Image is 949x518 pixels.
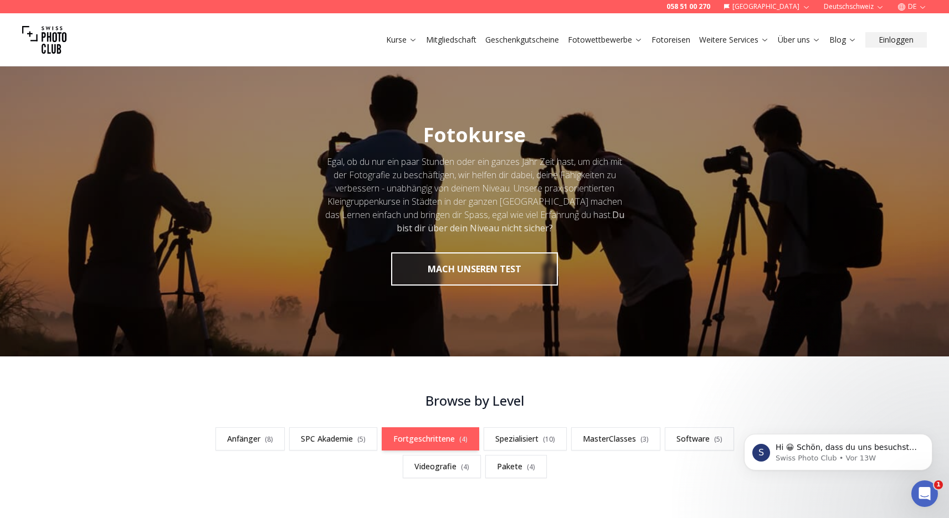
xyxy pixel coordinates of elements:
button: Fotoreisen [647,32,695,48]
button: Geschenkgutscheine [481,32,563,48]
a: Über uns [778,34,820,45]
span: ( 4 ) [459,434,468,444]
a: Fortgeschrittene(4) [382,427,479,450]
a: Pakete(4) [485,455,547,478]
div: Egal, ob du nur ein paar Stunden oder ein ganzes Jahr Zeit hast, um dich mit der Fotografie zu be... [324,155,625,235]
span: ( 10 ) [543,434,555,444]
button: Kurse [382,32,422,48]
a: Anfänger(8) [216,427,285,450]
span: ( 5 ) [714,434,722,444]
span: ( 4 ) [527,462,535,472]
a: Blog [829,34,856,45]
a: Geschenkgutscheine [485,34,559,45]
button: Mitgliedschaft [422,32,481,48]
a: Mitgliedschaft [426,34,476,45]
a: Fotowettbewerbe [568,34,643,45]
a: 058 51 00 270 [666,2,710,11]
button: Über uns [773,32,825,48]
span: ( 3 ) [640,434,649,444]
span: ( 8 ) [265,434,273,444]
a: SPC Akademie(5) [289,427,377,450]
a: Spezialisiert(10) [484,427,567,450]
button: MACH UNSEREN TEST [391,252,558,286]
button: Fotowettbewerbe [563,32,647,48]
a: Videografie(4) [403,455,481,478]
a: Fotoreisen [652,34,690,45]
button: Einloggen [865,32,927,48]
span: ( 4 ) [461,462,469,472]
button: Blog [825,32,861,48]
a: Software(5) [665,427,734,450]
a: MasterClasses(3) [571,427,660,450]
a: Weitere Services [699,34,769,45]
span: 1 [934,480,943,489]
button: Weitere Services [695,32,773,48]
span: Fotokurse [423,121,526,148]
img: Swiss photo club [22,18,66,62]
iframe: Intercom notifications Nachricht [727,411,949,488]
span: ( 5 ) [357,434,366,444]
iframe: Intercom live chat [911,480,938,507]
a: Kurse [386,34,417,45]
h3: Browse by Level [200,392,750,410]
